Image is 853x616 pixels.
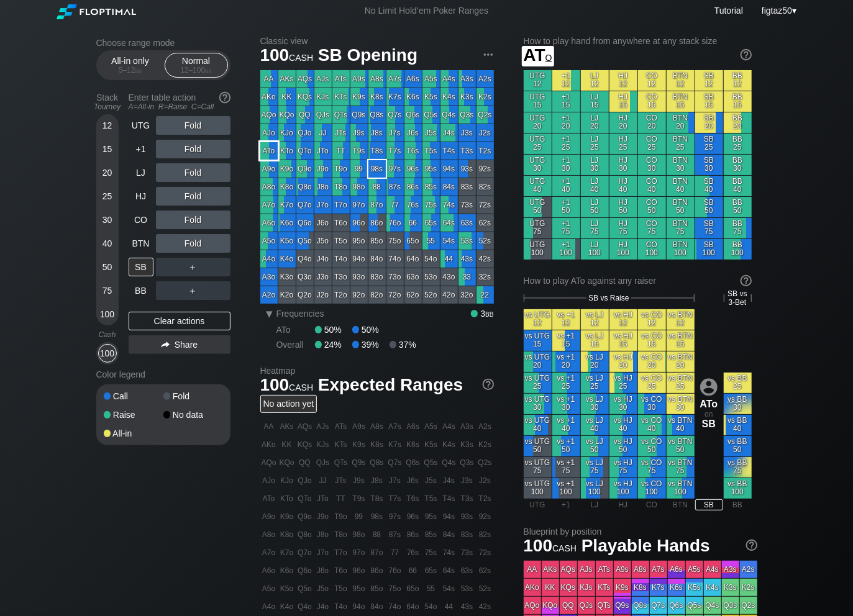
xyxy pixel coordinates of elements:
[695,155,723,175] div: SB 30
[260,286,278,304] div: A2o
[609,197,637,217] div: HJ 50
[404,160,422,178] div: 96s
[481,378,495,391] img: help.32db89a4.svg
[386,250,404,268] div: 74o
[332,88,350,106] div: KTs
[386,232,404,250] div: 75o
[667,218,695,238] div: BTN 75
[667,112,695,133] div: BTN 20
[724,218,752,238] div: BB 75
[481,48,495,61] img: ellipsis.fd386fe8.svg
[260,250,278,268] div: A4o
[581,155,609,175] div: LJ 30
[386,124,404,142] div: J7s
[314,178,332,196] div: J8o
[458,160,476,178] div: 93s
[700,378,718,396] img: icon-avatar.b40e07d9.svg
[260,88,278,106] div: AKo
[368,106,386,124] div: Q8s
[314,160,332,178] div: J9o
[386,106,404,124] div: Q7s
[98,140,117,158] div: 15
[98,211,117,229] div: 30
[667,134,695,154] div: BTN 25
[278,250,296,268] div: K4o
[104,429,163,438] div: All-in
[350,88,368,106] div: K9s
[156,258,230,276] div: ＋
[296,196,314,214] div: Q7o
[260,178,278,196] div: A8o
[404,124,422,142] div: J6s
[350,268,368,286] div: 93o
[98,187,117,206] div: 25
[552,70,580,91] div: +1 12
[104,410,163,419] div: Raise
[714,6,743,16] a: Tutorial
[368,250,386,268] div: 84o
[57,4,136,19] img: Floptimal logo
[98,305,117,324] div: 100
[458,124,476,142] div: J3s
[458,250,476,268] div: 43s
[422,142,440,160] div: T5s
[350,70,368,88] div: A9s
[260,70,278,88] div: AA
[422,178,440,196] div: 85s
[581,218,609,238] div: LJ 75
[724,239,752,260] div: BB 100
[638,112,666,133] div: CO 20
[695,197,723,217] div: SB 50
[156,211,230,229] div: Fold
[524,70,552,91] div: UTG 12
[129,281,153,300] div: BB
[278,70,296,88] div: AKs
[667,91,695,112] div: BTN 15
[477,160,494,178] div: 92s
[368,214,386,232] div: 86o
[440,88,458,106] div: K4s
[314,286,332,304] div: J2o
[135,66,142,75] span: bb
[278,160,296,178] div: K9o
[156,163,230,182] div: Fold
[695,218,723,238] div: SB 75
[524,91,552,112] div: UTG 15
[440,160,458,178] div: 94s
[314,196,332,214] div: J7o
[477,232,494,250] div: 52s
[278,106,296,124] div: KQo
[314,268,332,286] div: J3o
[552,176,580,196] div: +1 40
[552,134,580,154] div: +1 25
[440,124,458,142] div: J4s
[404,214,422,232] div: 66
[552,112,580,133] div: +1 20
[205,66,212,75] span: bb
[314,106,332,124] div: QJs
[581,134,609,154] div: LJ 25
[524,45,552,65] span: AT
[458,196,476,214] div: 73s
[552,239,580,260] div: +1 100
[524,276,752,286] div: How to play ATo against any raiser
[458,178,476,196] div: 83s
[278,124,296,142] div: KJo
[368,196,386,214] div: 87o
[258,46,316,66] span: 100
[161,342,170,348] img: share.864f2f62.svg
[386,160,404,178] div: 97s
[278,286,296,304] div: K2o
[667,176,695,196] div: BTN 40
[296,286,314,304] div: Q2o
[350,178,368,196] div: 98o
[386,178,404,196] div: 87s
[404,286,422,304] div: 62o
[129,102,230,111] div: A=All-in R=Raise C=Call
[404,70,422,88] div: A6s
[404,178,422,196] div: 86s
[102,53,159,77] div: All-in only
[350,196,368,214] div: 97o
[129,116,153,135] div: UTG
[278,268,296,286] div: K3o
